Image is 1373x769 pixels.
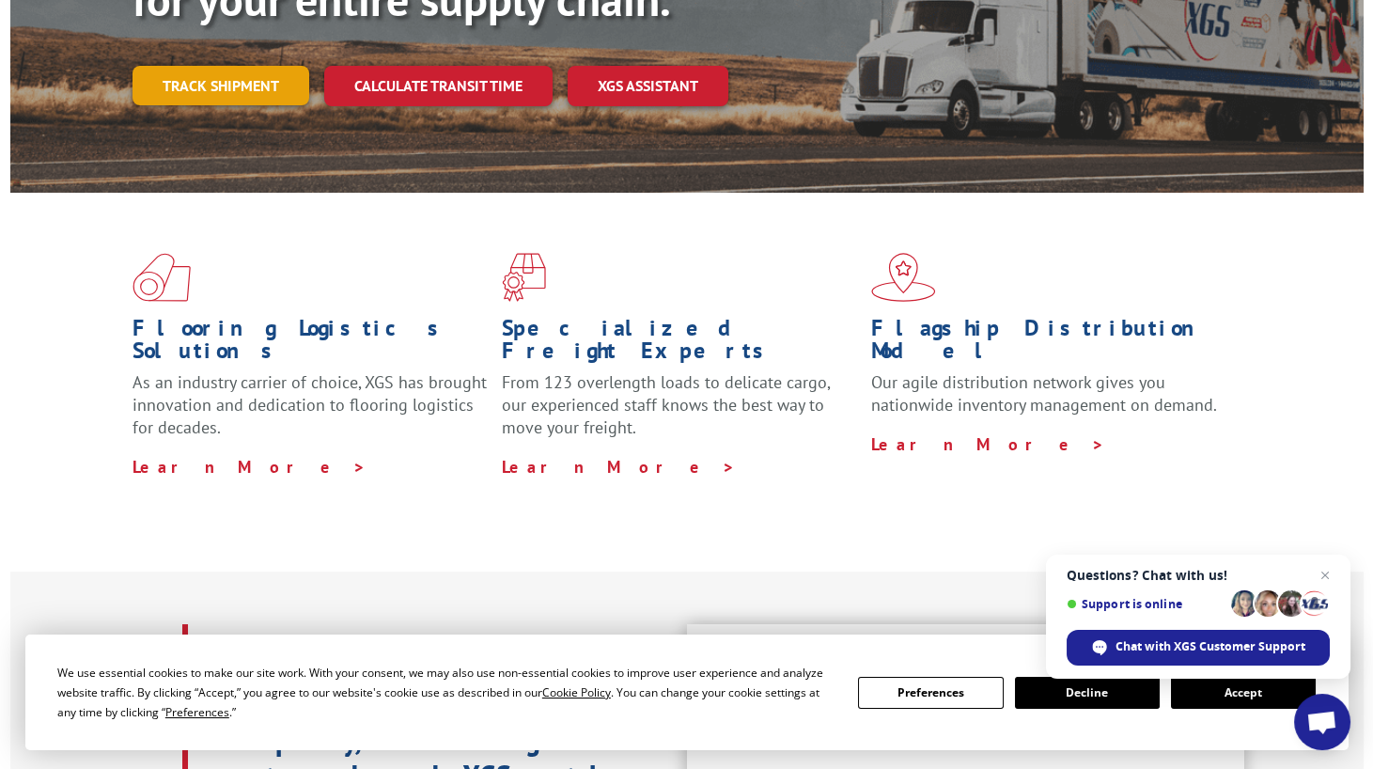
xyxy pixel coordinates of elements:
h1: Flooring Logistics Solutions [133,317,488,371]
div: Chat with XGS Customer Support [1067,630,1330,666]
h1: Specialized Freight Experts [502,317,857,371]
div: We use essential cookies to make our site work. With your consent, we may also use non-essential ... [57,663,835,722]
a: Calculate transit time [324,66,553,106]
p: From 123 overlength loads to delicate cargo, our experienced staff knows the best way to move you... [502,371,857,455]
span: Preferences [165,704,229,720]
span: Support is online [1067,597,1225,611]
span: As an industry carrier of choice, XGS has brought innovation and dedication to flooring logistics... [133,371,487,438]
div: Cookie Consent Prompt [25,635,1349,750]
a: XGS ASSISTANT [568,66,728,106]
a: Learn More > [502,456,736,478]
a: Learn More > [871,433,1105,455]
span: Close chat [1314,564,1336,587]
button: Preferences [858,677,1003,709]
span: Our agile distribution network gives you nationwide inventory management on demand. [871,371,1217,416]
button: Accept [1171,677,1316,709]
a: Track shipment [133,66,309,105]
a: Learn More > [133,456,367,478]
span: Chat with XGS Customer Support [1116,638,1305,655]
div: Open chat [1294,694,1350,750]
span: Questions? Chat with us! [1067,568,1330,583]
h1: Flagship Distribution Model [871,317,1226,371]
img: xgs-icon-focused-on-flooring-red [502,253,546,302]
img: xgs-icon-total-supply-chain-intelligence-red [133,253,191,302]
img: xgs-icon-flagship-distribution-model-red [871,253,936,302]
button: Decline [1015,677,1160,709]
span: Cookie Policy [542,684,611,700]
